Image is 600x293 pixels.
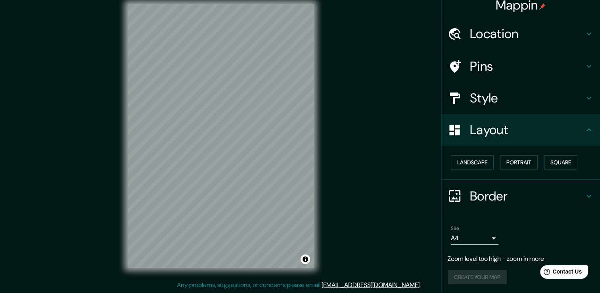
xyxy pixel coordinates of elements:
[500,155,538,170] button: Portrait
[470,122,584,138] h4: Layout
[441,18,600,50] div: Location
[441,114,600,146] div: Layout
[322,281,420,289] a: [EMAIL_ADDRESS][DOMAIN_NAME]
[539,3,546,10] img: pin-icon.png
[529,262,591,284] iframe: Help widget launcher
[441,180,600,212] div: Border
[470,90,584,106] h4: Style
[441,82,600,114] div: Style
[128,4,314,268] canvas: Map
[441,50,600,82] div: Pins
[470,26,584,42] h4: Location
[451,232,498,245] div: A4
[451,155,494,170] button: Landscape
[544,155,577,170] button: Square
[422,280,424,290] div: .
[301,254,310,264] button: Toggle attribution
[451,225,459,231] label: Size
[177,280,421,290] p: Any problems, suggestions, or concerns please email .
[470,188,584,204] h4: Border
[448,254,594,264] p: Zoom level too high - zoom in more
[470,58,584,74] h4: Pins
[421,280,422,290] div: .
